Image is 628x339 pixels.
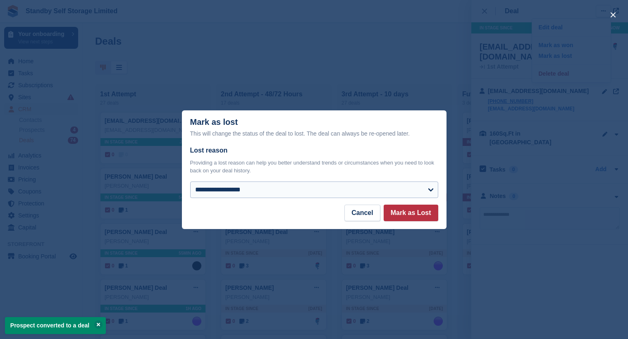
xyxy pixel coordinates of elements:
[190,129,438,138] div: This will change the status of the deal to lost. The deal can always be re-opened later.
[5,317,106,334] p: Prospect converted to a deal
[344,205,380,221] button: Cancel
[607,8,620,21] button: close
[190,117,438,138] div: Mark as lost
[190,159,438,175] p: Providing a lost reason can help you better understand trends or circumstances when you need to l...
[384,205,438,221] button: Mark as Lost
[190,146,438,155] label: Lost reason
